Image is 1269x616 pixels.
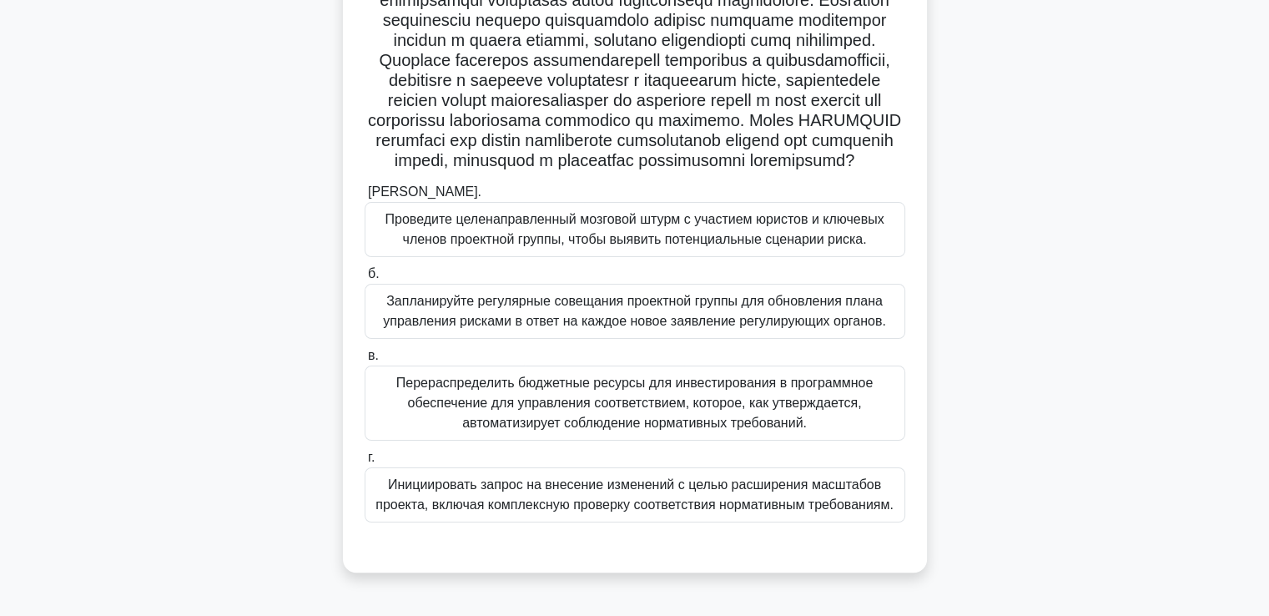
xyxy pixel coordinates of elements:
[383,294,886,328] font: Запланируйте регулярные совещания проектной группы для обновления плана управления рисками в отве...
[375,477,894,512] font: Инициировать запрос на внесение изменений с целью расширения масштабов проекта, включая комплексн...
[368,348,379,362] font: в.
[385,212,884,246] font: Проведите целенаправленный мозговой штурм с участием юристов и ключевых членов проектной группы, ...
[368,184,481,199] font: [PERSON_NAME].
[396,376,873,430] font: Перераспределить бюджетные ресурсы для инвестирования в программное обеспечение для управления со...
[368,266,380,280] font: б.
[368,450,375,464] font: г.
